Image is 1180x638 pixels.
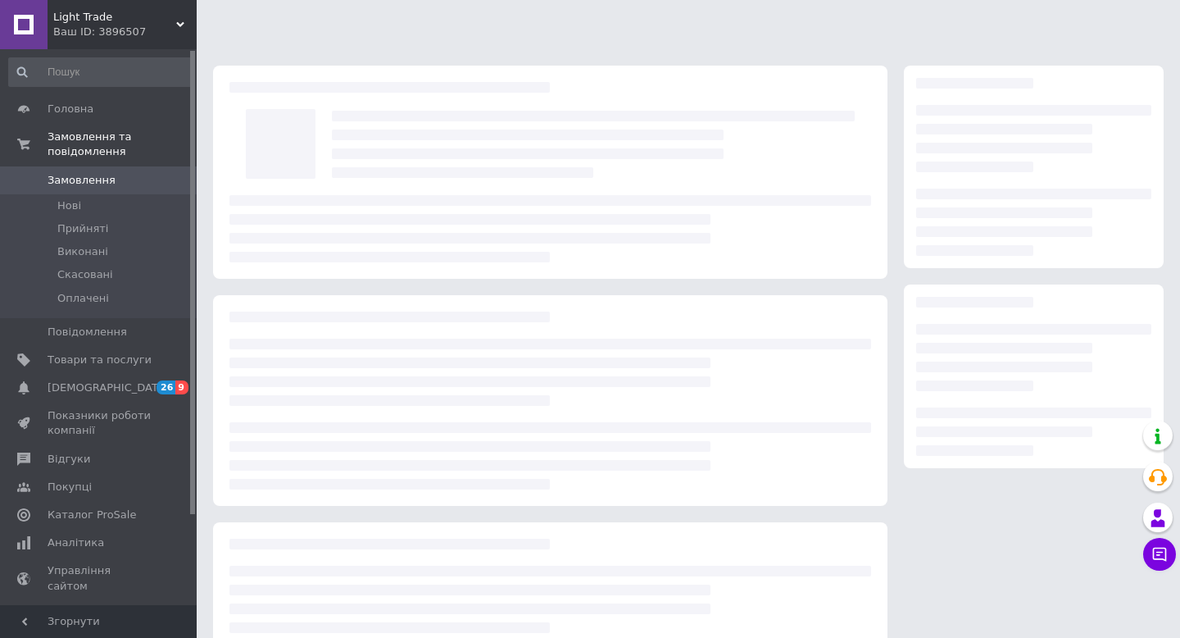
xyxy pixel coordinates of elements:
[48,353,152,367] span: Товари та послуги
[48,408,152,438] span: Показники роботи компанії
[157,381,175,394] span: 26
[57,291,109,306] span: Оплачені
[48,173,116,188] span: Замовлення
[53,10,176,25] span: Light Trade
[48,535,104,550] span: Аналітика
[8,57,193,87] input: Пошук
[57,198,81,213] span: Нові
[48,480,92,494] span: Покупці
[48,508,136,522] span: Каталог ProSale
[48,452,90,467] span: Відгуки
[57,221,108,236] span: Прийняті
[175,381,188,394] span: 9
[57,244,108,259] span: Виконані
[48,130,197,159] span: Замовлення та повідомлення
[48,381,169,395] span: [DEMOGRAPHIC_DATA]
[48,325,127,340] span: Повідомлення
[48,563,152,593] span: Управління сайтом
[57,267,113,282] span: Скасовані
[48,102,93,116] span: Головна
[53,25,197,39] div: Ваш ID: 3896507
[1143,538,1176,571] button: Чат з покупцем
